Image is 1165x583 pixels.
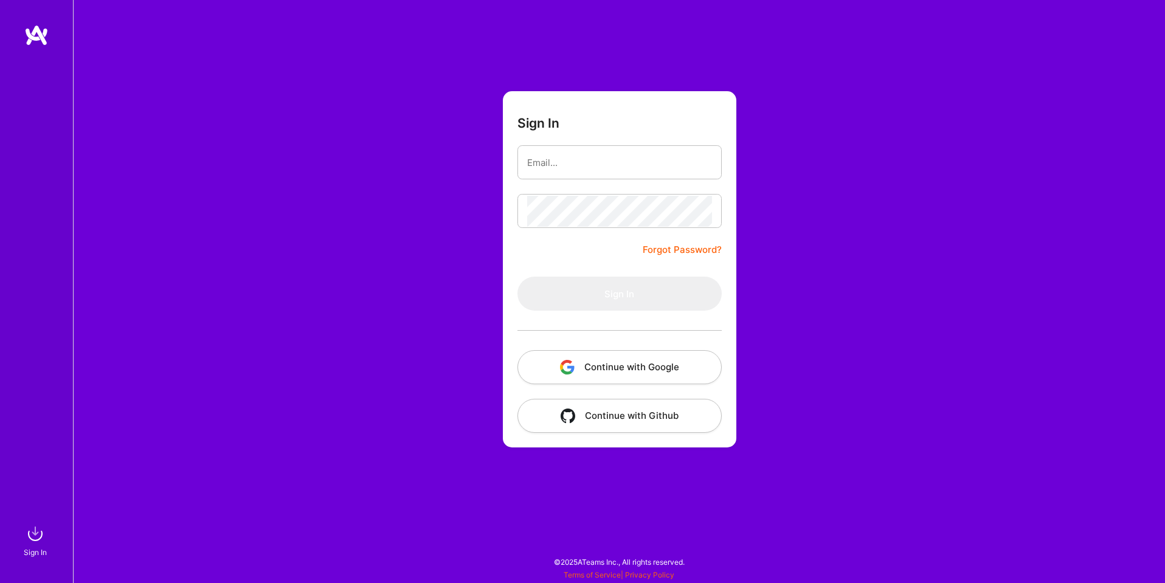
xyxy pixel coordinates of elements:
[73,547,1165,577] div: © 2025 ATeams Inc., All rights reserved.
[643,243,722,257] a: Forgot Password?
[24,546,47,559] div: Sign In
[625,570,674,579] a: Privacy Policy
[517,350,722,384] button: Continue with Google
[517,277,722,311] button: Sign In
[517,399,722,433] button: Continue with Github
[564,570,674,579] span: |
[564,570,621,579] a: Terms of Service
[23,522,47,546] img: sign in
[517,116,559,131] h3: Sign In
[26,522,47,559] a: sign inSign In
[24,24,49,46] img: logo
[560,360,575,374] img: icon
[561,409,575,423] img: icon
[527,147,712,178] input: Email...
